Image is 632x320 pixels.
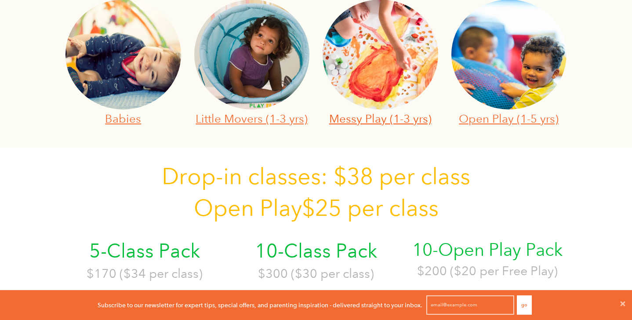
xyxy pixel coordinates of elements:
a: Little Movers (1-3 yrs) [196,112,308,125]
span: $25 per class [302,194,439,222]
span: Drop [162,163,216,190]
a: Messy Play (1-3 yrs) [329,112,432,125]
span: 10-Class Pack [255,239,377,262]
h1: $300 ($30 per class) [237,265,395,282]
h1: $170 ($34 per class) [65,265,224,282]
h1: $200 ($20 per Free Play) [408,262,567,280]
a: Babies [105,112,141,125]
button: Go [517,295,532,315]
input: email@example.com [426,295,514,315]
p: Subscribe to our newsletter for expert tips, special offers, and parenting inspiration - delivere... [98,300,422,310]
span: 5-Class Pack [89,239,200,262]
a: Open Play (1-5 yrs) [459,112,559,125]
span: 10-Open Play Pack [412,239,563,260]
span: Open Play [194,194,302,222]
span: -in classes: $38 per class [216,163,470,190]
